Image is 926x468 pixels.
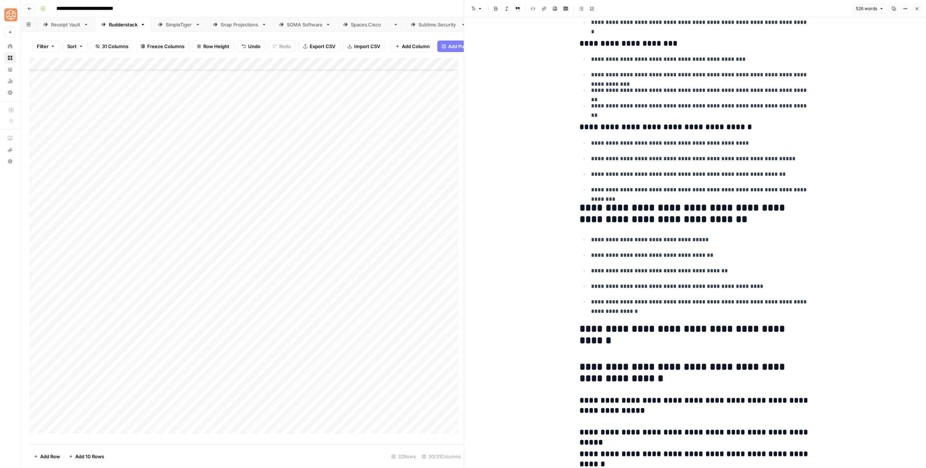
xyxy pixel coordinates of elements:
[448,43,488,50] span: Add Power Agent
[203,43,229,50] span: Row Height
[102,43,128,50] span: 31 Columns
[337,17,404,32] a: [DOMAIN_NAME]
[310,43,335,50] span: Export CSV
[388,451,419,462] div: 32 Rows
[402,43,430,50] span: Add Column
[4,75,16,87] a: Usage
[4,64,16,75] a: Your Data
[856,5,877,12] span: 526 words
[5,144,16,155] div: What's new?
[273,17,337,32] a: SOMA Software
[37,17,95,32] a: Receipt Vault
[4,8,17,21] img: SimpleTiger Logo
[391,41,434,52] button: Add Column
[64,451,109,462] button: Add 10 Rows
[192,41,234,52] button: Row Height
[237,41,265,52] button: Undo
[4,41,16,52] a: Home
[853,4,887,13] button: 526 words
[152,17,207,32] a: SimpleTiger
[40,453,60,460] span: Add Row
[4,132,16,144] a: AirOps Academy
[287,21,323,28] div: SOMA Software
[147,43,184,50] span: Freeze Columns
[51,21,81,28] div: Receipt Vault
[166,21,192,28] div: SimpleTiger
[75,453,104,460] span: Add 10 Rows
[4,87,16,98] a: Settings
[29,451,64,462] button: Add Row
[109,21,137,28] div: Rudderstack
[4,144,16,156] button: What's new?
[4,52,16,64] a: Browse
[404,17,472,32] a: [DOMAIN_NAME]
[37,43,48,50] span: Filter
[351,21,390,28] div: [DOMAIN_NAME]
[419,21,458,28] div: [DOMAIN_NAME]
[207,17,273,32] a: Snap Projections
[268,41,296,52] button: Redo
[67,43,77,50] span: Sort
[63,41,88,52] button: Sort
[4,6,16,24] button: Workspace: SimpleTiger
[354,43,380,50] span: Import CSV
[279,43,291,50] span: Redo
[419,451,464,462] div: 30/31 Columns
[95,17,152,32] a: Rudderstack
[343,41,385,52] button: Import CSV
[248,43,260,50] span: Undo
[91,41,133,52] button: 31 Columns
[437,41,492,52] button: Add Power Agent
[221,21,259,28] div: Snap Projections
[32,41,60,52] button: Filter
[298,41,340,52] button: Export CSV
[136,41,189,52] button: Freeze Columns
[4,156,16,167] button: Help + Support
